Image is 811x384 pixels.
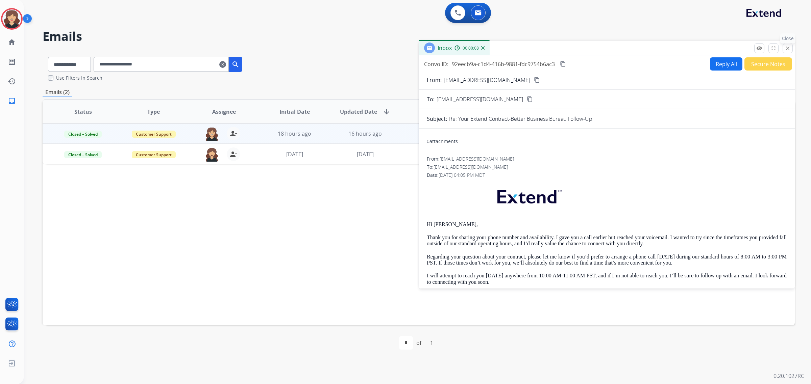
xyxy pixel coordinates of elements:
mat-icon: home [8,38,16,46]
span: Type [147,108,160,116]
span: [EMAIL_ADDRESS][DOMAIN_NAME] [434,164,508,170]
div: To: [427,164,787,170]
span: [EMAIL_ADDRESS][DOMAIN_NAME] [437,95,523,103]
span: Closed – Solved [64,151,102,158]
div: From: [427,156,787,162]
span: Closed – Solved [64,131,102,138]
p: Hi [PERSON_NAME], [427,221,787,227]
mat-icon: person_remove [229,150,238,158]
mat-icon: remove_red_eye [756,45,762,51]
span: Inbox [438,44,452,52]
span: 00:00:08 [463,46,479,51]
span: Initial Date [279,108,310,116]
mat-icon: content_copy [527,96,533,102]
span: Assignee [212,108,236,116]
div: 1 [425,336,439,350]
mat-icon: person_remove [229,130,238,138]
p: I will attempt to reach you [DATE] anywhere from 10:00 AM-11:00 AM PST, and if I’m not able to re... [427,273,787,285]
span: [EMAIL_ADDRESS][DOMAIN_NAME] [440,156,514,162]
mat-icon: fullscreen [770,45,777,51]
button: Close [783,43,793,53]
p: Subject: [427,115,447,123]
p: Thank you for sharing your phone number and availability. I gave you a call earlier but reached y... [427,235,787,247]
span: Updated Date [340,108,377,116]
mat-icon: content_copy [534,77,540,83]
mat-icon: list_alt [8,58,16,66]
div: Date: [427,172,787,179]
mat-icon: arrow_downward [383,108,391,116]
img: agent-avatar [205,127,219,141]
button: Secure Notes [744,57,792,71]
p: Close [780,33,795,44]
p: Convo ID: [424,60,448,68]
span: 16 hours ago [348,130,382,137]
span: 18 hours ago [278,130,311,137]
img: extend.png [489,182,569,209]
button: Reply All [710,57,742,71]
h2: Emails [43,30,795,43]
label: Use Filters In Search [56,75,102,81]
mat-icon: close [785,45,791,51]
mat-icon: inbox [8,97,16,105]
p: [EMAIL_ADDRESS][DOMAIN_NAME] [444,76,530,84]
mat-icon: search [231,60,240,68]
span: Status [74,108,92,116]
div: attachments [427,138,458,145]
p: Emails (2) [43,88,72,97]
img: agent-avatar [205,147,219,162]
span: 92eecb9a-c1d4-416b-9881-fdc9754b6ac3 [452,60,555,68]
mat-icon: clear [219,60,226,68]
p: To: [427,95,435,103]
img: avatar [2,9,21,28]
p: Re: Your Extend Contract-Better Business Bureau Follow-Up [449,115,592,123]
span: Customer Support [132,151,176,158]
span: Customer Support [132,131,176,138]
span: [DATE] [286,150,303,158]
mat-icon: history [8,77,16,85]
p: 0.20.1027RC [773,372,804,380]
span: [DATE] [357,150,374,158]
span: 0 [427,138,429,144]
p: Regarding your question about your contract, please let me know if you’d prefer to arrange a phon... [427,254,787,266]
span: [DATE] 04:05 PM MDT [439,172,485,178]
div: of [416,339,421,347]
mat-icon: content_copy [560,61,566,67]
p: From: [427,76,442,84]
